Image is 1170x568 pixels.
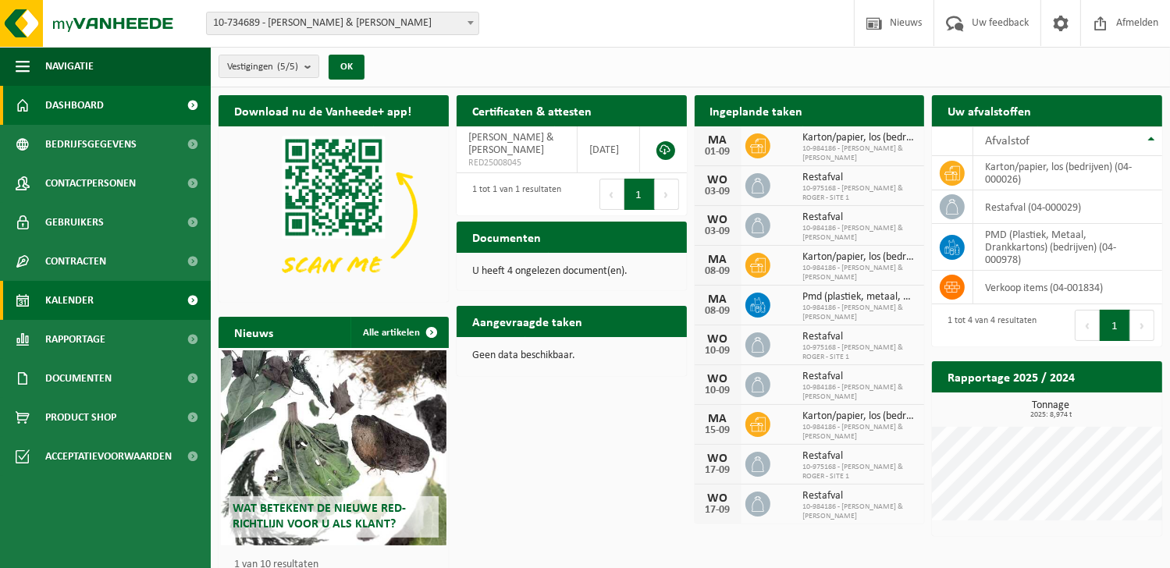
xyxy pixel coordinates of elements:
[219,95,427,126] h2: Download nu de Vanheede+ app!
[219,55,319,78] button: Vestigingen(5/5)
[468,132,554,156] span: [PERSON_NAME] & [PERSON_NAME]
[702,266,734,277] div: 08-09
[578,126,640,173] td: [DATE]
[45,125,137,164] span: Bedrijfsgegevens
[702,505,734,516] div: 17-09
[973,190,1162,224] td: restafval (04-000029)
[457,222,557,252] h2: Documenten
[803,224,917,243] span: 10-984186 - [PERSON_NAME] & [PERSON_NAME]
[702,306,734,317] div: 08-09
[803,264,917,282] span: 10-984186 - [PERSON_NAME] & [PERSON_NAME]
[702,214,734,226] div: WO
[940,411,1162,419] span: 2025: 8,974 t
[45,398,116,437] span: Product Shop
[932,95,1047,126] h2: Uw afvalstoffen
[702,465,734,476] div: 17-09
[702,425,734,436] div: 15-09
[45,47,94,86] span: Navigatie
[45,203,104,242] span: Gebruikers
[803,144,917,163] span: 10-984186 - [PERSON_NAME] & [PERSON_NAME]
[464,177,561,211] div: 1 tot 1 van 1 resultaten
[803,132,917,144] span: Karton/papier, los (bedrijven)
[702,174,734,186] div: WO
[940,308,1037,343] div: 1 tot 4 van 4 resultaten
[803,343,917,362] span: 10-975168 - [PERSON_NAME] & ROGER - SITE 1
[219,317,289,347] h2: Nieuws
[973,224,1162,271] td: PMD (Plastiek, Metaal, Drankkartons) (bedrijven) (04-000978)
[803,383,917,402] span: 10-984186 - [PERSON_NAME] & [PERSON_NAME]
[277,62,298,72] count: (5/5)
[472,350,671,361] p: Geen data beschikbaar.
[940,400,1162,419] h3: Tonnage
[702,134,734,147] div: MA
[702,492,734,505] div: WO
[702,373,734,385] div: WO
[702,413,734,425] div: MA
[233,502,406,530] span: Wat betekent de nieuwe RED-richtlijn voor u als klant?
[207,12,478,34] span: 10-734689 - ROGER & ROGER - MOUSCRON
[803,331,917,343] span: Restafval
[973,156,1162,190] td: karton/papier, los (bedrijven) (04-000026)
[45,164,136,203] span: Contactpersonen
[1130,310,1154,341] button: Next
[985,135,1030,147] span: Afvalstof
[221,350,446,545] a: Wat betekent de nieuwe RED-richtlijn voor u als klant?
[702,453,734,465] div: WO
[219,126,449,299] img: Download de VHEPlus App
[702,293,734,306] div: MA
[702,226,734,237] div: 03-09
[803,184,917,203] span: 10-975168 - [PERSON_NAME] & ROGER - SITE 1
[973,271,1162,304] td: verkoop items (04-001834)
[206,12,479,35] span: 10-734689 - ROGER & ROGER - MOUSCRON
[702,333,734,346] div: WO
[45,437,172,476] span: Acceptatievoorwaarden
[45,320,105,359] span: Rapportage
[803,304,917,322] span: 10-984186 - [PERSON_NAME] & [PERSON_NAME]
[45,359,112,398] span: Documenten
[329,55,365,80] button: OK
[227,55,298,79] span: Vestigingen
[468,157,565,169] span: RED25008045
[702,186,734,197] div: 03-09
[624,179,655,210] button: 1
[45,242,106,281] span: Contracten
[599,179,624,210] button: Previous
[702,346,734,357] div: 10-09
[803,490,917,502] span: Restafval
[45,281,94,320] span: Kalender
[702,254,734,266] div: MA
[803,502,917,521] span: 10-984186 - [PERSON_NAME] & [PERSON_NAME]
[1100,310,1130,341] button: 1
[803,211,917,224] span: Restafval
[803,291,917,304] span: Pmd (plastiek, metaal, drankkartons) (bedrijven)
[803,463,917,481] span: 10-975168 - [PERSON_NAME] & ROGER - SITE 1
[803,371,917,383] span: Restafval
[1046,392,1161,423] a: Bekijk rapportage
[350,317,447,348] a: Alle artikelen
[803,410,917,423] span: Karton/papier, los (bedrijven)
[803,172,917,184] span: Restafval
[457,306,598,336] h2: Aangevraagde taken
[803,251,917,264] span: Karton/papier, los (bedrijven)
[472,266,671,277] p: U heeft 4 ongelezen document(en).
[457,95,607,126] h2: Certificaten & attesten
[45,86,104,125] span: Dashboard
[803,423,917,442] span: 10-984186 - [PERSON_NAME] & [PERSON_NAME]
[702,385,734,396] div: 10-09
[932,361,1090,392] h2: Rapportage 2025 / 2024
[803,450,917,463] span: Restafval
[702,147,734,158] div: 01-09
[1075,310,1100,341] button: Previous
[695,95,819,126] h2: Ingeplande taken
[655,179,679,210] button: Next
